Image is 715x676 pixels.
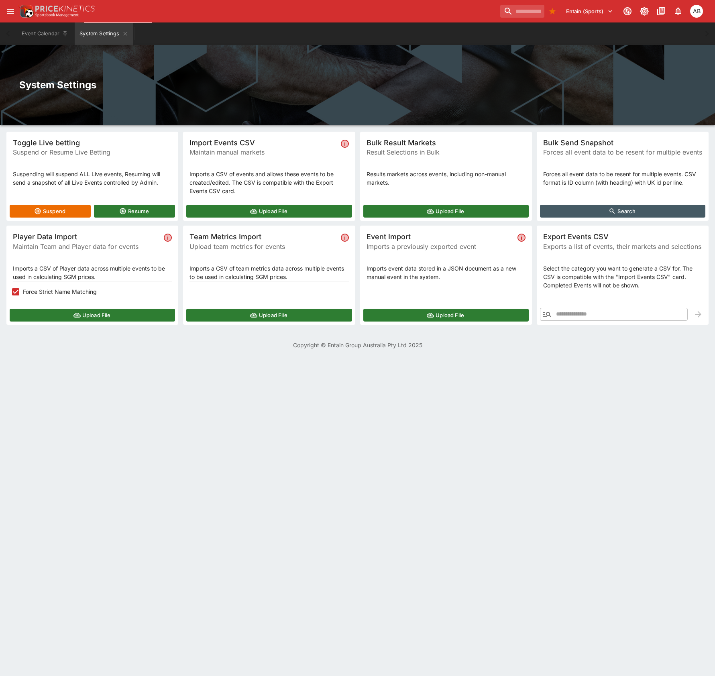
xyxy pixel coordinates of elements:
button: Notifications [671,4,685,18]
button: Upload File [363,309,529,322]
img: Sportsbook Management [35,13,79,17]
span: Upload team metrics for events [189,242,337,251]
span: Imports a previously exported event [367,242,514,251]
span: Force Strict Name Matching [23,287,97,296]
span: Bulk Result Markets [367,138,526,147]
span: Team Metrics Import [189,232,337,241]
span: Toggle Live betting [13,138,172,147]
span: Suspend or Resume Live Betting [13,147,172,157]
span: Player Data Import [13,232,161,241]
button: Search [540,205,705,218]
span: Event Import [367,232,514,241]
p: Select the category you want to generate a CSV for. The CSV is compatible with the "Import Events... [543,264,702,289]
button: Event Calendar [17,22,73,45]
button: open drawer [3,4,18,18]
button: Resume [94,205,175,218]
button: Upload File [363,205,529,218]
p: Forces all event data to be resent for multiple events. CSV format is ID column (with heading) wi... [543,170,702,187]
span: Maintain Team and Player data for events [13,242,161,251]
input: search [500,5,544,18]
button: Alex Bothe [688,2,705,20]
p: Imports a CSV of Player data across multiple events to be used in calculating SGM prices. [13,264,172,281]
button: Bookmarks [546,5,559,18]
button: Suspend [10,205,91,218]
p: Imports a CSV of events and allows these events to be created/edited. The CSV is compatible with ... [189,170,348,195]
img: PriceKinetics [35,6,95,12]
span: Result Selections in Bulk [367,147,526,157]
button: Select Tenant [561,5,618,18]
button: Toggle light/dark mode [637,4,652,18]
p: Imports event data stored in a JSON document as a new manual event in the system. [367,264,526,281]
button: Upload File [186,309,352,322]
p: Results markets across events, including non-manual markets. [367,170,526,187]
div: Alex Bothe [690,5,703,18]
span: Exports a list of events, their markets and selections [543,242,702,251]
button: Documentation [654,4,668,18]
button: Upload File [186,205,352,218]
span: Bulk Send Snapshot [543,138,702,147]
h2: System Settings [19,79,696,91]
span: Export Events CSV [543,232,702,241]
p: Suspending will suspend ALL Live events, Resuming will send a snapshot of all Live Events control... [13,170,172,187]
span: Import Events CSV [189,138,337,147]
img: PriceKinetics Logo [18,3,34,19]
span: Forces all event data to be resent for multiple events [543,147,702,157]
button: System Settings [75,22,133,45]
button: Connected to PK [620,4,635,18]
span: Maintain manual markets [189,147,337,157]
button: Upload File [10,309,175,322]
p: Imports a CSV of team metrics data across multiple events to be used in calculating SGM prices. [189,264,348,281]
